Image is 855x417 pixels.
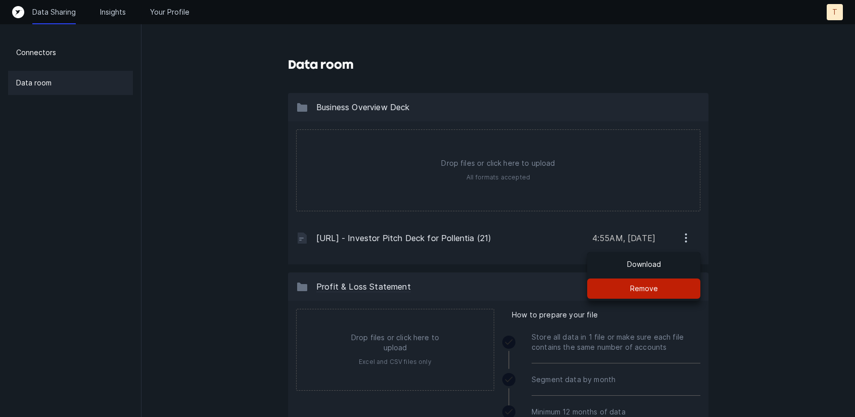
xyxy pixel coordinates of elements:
span: Business Overview Deck [316,102,410,112]
p: T [832,7,837,17]
a: Your Profile [150,7,189,17]
h3: Data room [288,57,354,73]
a: Data Sharing [32,7,76,17]
a: Data room [8,71,133,95]
p: Download [627,258,661,270]
div: T [587,252,700,301]
span: How to prepare your file [512,309,598,321]
img: 13c8d1aa17ce7ae226531ffb34303e38.svg [296,101,308,113]
button: T [827,4,843,20]
div: Segment data by month [532,363,700,396]
img: 13c8d1aa17ce7ae226531ffb34303e38.svg [296,281,308,293]
img: c824d0ef40f8c5df72e2c3efa9d5d0aa.svg [296,232,308,244]
a: Insights [100,7,126,17]
p: 4:55AM, [DATE] [592,232,655,244]
div: Store all data in 1 file or make sure each file contains the same number of accounts [532,321,700,363]
p: Connectors [16,47,56,59]
p: Data room [16,77,52,89]
span: Profit & Loss Statement [316,282,411,292]
p: Remove [630,283,658,295]
p: [URL] - Investor Pitch Deck for Pollentia (21) [316,232,584,244]
a: Connectors [8,40,133,65]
